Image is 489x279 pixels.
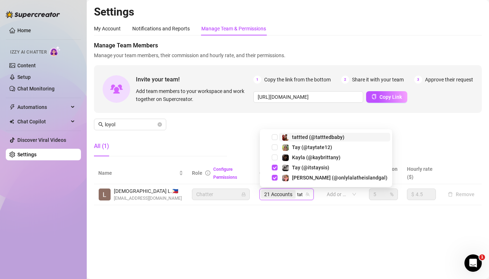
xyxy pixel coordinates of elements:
img: Chat Copilot [9,119,14,124]
img: Tay (@taytate12) [282,144,289,151]
span: Invite your team! [136,75,253,84]
span: Role [192,170,202,176]
span: Select tree node [272,134,278,140]
a: Discover Viral Videos [17,137,66,143]
span: [DEMOGRAPHIC_DATA] L. 🇵🇭 [114,187,182,195]
span: Kayla (@kaybrittany) [292,155,340,160]
button: Remove [445,190,477,199]
span: 1 [479,254,485,260]
span: 21 Accounts [264,190,292,198]
a: Settings [17,152,37,157]
span: 3 [414,76,422,84]
a: Content [17,63,36,68]
th: Name [94,162,188,184]
a: Setup [17,74,31,80]
img: tattted (@tatttedbaby) [282,134,289,141]
img: Kayla (@kaybrittany) [282,155,289,161]
span: Creator accounts [259,169,307,177]
span: Tay️ (@itstaysis) [292,165,329,170]
span: Manage your team members, their commission and hourly rate, and their permissions. [94,51,482,59]
span: thunderbolt [9,104,15,110]
a: Configure Permissions [213,167,237,180]
input: Search members [105,121,156,128]
span: Select tree node [272,165,278,170]
span: [PERSON_NAME] (@onlylalatheislandgal) [292,175,387,181]
span: Share it with your team [352,76,404,84]
span: Chatter [196,189,245,200]
img: Tay️ (@itstaysis) [282,165,289,171]
span: copy [372,94,377,99]
span: Manage Team Members [94,41,482,50]
th: Hourly rate ($) [403,162,441,184]
div: Manage Team & Permissions [201,25,266,33]
span: Select tree node [272,144,278,150]
span: Add team members to your workspace and work together on Supercreator. [136,87,250,103]
span: Select tree node [272,175,278,181]
div: All (1) [94,142,109,151]
div: My Account [94,25,121,33]
h2: Settings [94,5,482,19]
span: [EMAIL_ADDRESS][DOMAIN_NAME] [114,195,182,202]
a: Home [17,28,31,33]
img: Lady Loyola [99,189,111,200]
span: team [305,192,310,196]
button: close-circle [158,122,162,127]
span: 1 [253,76,261,84]
img: logo-BBDzfeDw.svg [6,11,60,18]
span: Copy Link [379,94,402,100]
span: Name [98,169,177,177]
span: Copy the link from the bottom [264,76,331,84]
span: info-circle [205,170,210,176]
button: Copy Link [366,91,407,103]
span: Chat Copilot [17,116,69,127]
span: Approve their request [425,76,473,84]
img: AI Chatter [50,46,61,56]
span: Select tree node [272,155,278,160]
a: Chat Monitoring [17,86,55,92]
iframe: Intercom live chat [464,254,482,272]
span: Tay (@taytate12) [292,144,332,150]
span: lock [241,192,246,196]
span: 2 [341,76,349,84]
div: Notifications and Reports [132,25,190,33]
span: Izzy AI Chatter [10,49,47,56]
span: tattted (@tatttedbaby) [292,134,344,140]
span: Automations [17,101,69,113]
img: Lalita (@onlylalatheislandgal) [282,175,289,181]
span: search [98,122,103,127]
span: 21 Accounts [261,190,296,199]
